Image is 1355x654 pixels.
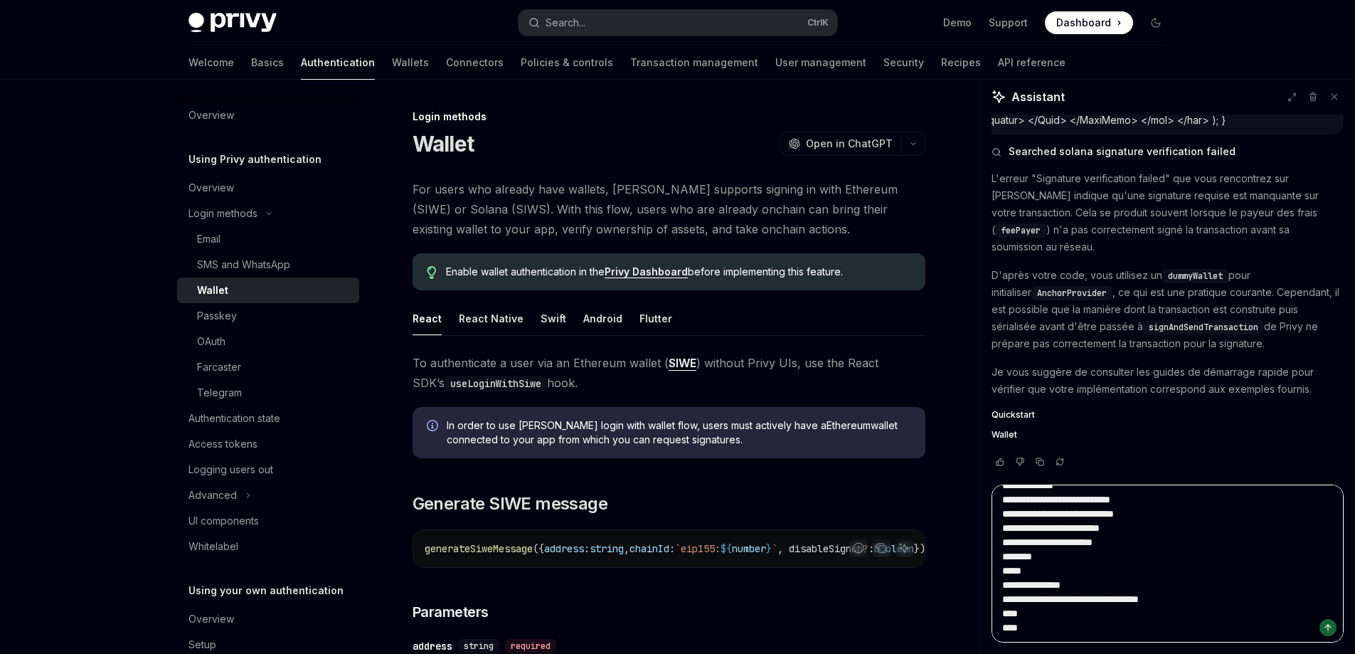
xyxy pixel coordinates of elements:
button: Toggle Login methods section [177,201,359,226]
span: signAndSendTransaction [1149,322,1258,333]
div: Authentication state [188,410,280,427]
a: User management [775,46,866,80]
span: chainId: [629,542,675,555]
textarea: Ask a question... [992,485,1344,643]
a: UI components [177,508,359,534]
div: Farcaster [197,359,241,376]
a: Telegram [177,380,359,406]
div: Login methods [188,205,257,222]
div: Passkey [197,307,237,325]
span: Ctrl K [807,17,829,28]
span: Enable wallet authentication in the before implementing this feature. [446,265,910,279]
a: Authentication [301,46,375,80]
a: Demo [943,16,972,30]
div: Wallet [197,282,228,299]
span: generateSiweMessage [425,542,533,555]
a: Support [989,16,1028,30]
a: Wallets [392,46,429,80]
span: } [766,542,772,555]
a: API reference [998,46,1066,80]
div: Telegram [197,384,242,401]
svg: Tip [427,266,437,279]
div: Swift [541,302,566,335]
span: address: [544,542,590,555]
a: Passkey [177,303,359,329]
a: Basics [251,46,284,80]
svg: Info [427,420,441,434]
div: Overview [188,107,234,124]
a: Overview [177,175,359,201]
span: ` [772,542,777,555]
div: UI components [188,512,259,529]
div: SMS and WhatsApp [197,256,290,273]
span: Wallet [992,429,1017,441]
span: Searched solana signature verification failed [1009,144,1236,159]
a: Overview [177,102,359,128]
span: , disableSignup? [777,542,868,555]
a: Recipes [941,46,981,80]
span: feePayer [1001,225,1041,236]
span: `eip155: [675,542,721,555]
div: React Native [459,302,524,335]
button: Toggle dark mode [1144,11,1167,34]
div: Access tokens [188,436,257,453]
button: Vote that response was good [992,455,1009,469]
div: Search... [546,14,585,31]
div: Flutter [639,302,672,335]
button: Copy chat response [1031,455,1048,469]
div: React [413,302,442,335]
span: , [624,542,629,555]
div: Logging users out [188,461,273,478]
a: Whitelabel [177,534,359,559]
span: Assistant [1011,88,1065,105]
div: Setup [188,636,216,653]
a: SMS and WhatsApp [177,252,359,278]
a: Authentication state [177,406,359,431]
span: To authenticate a user via an Ethereum wallet ( ) without Privy UIs, use the React SDK’s hook. [413,353,925,393]
img: dark logo [188,13,277,33]
div: Advanced [188,487,237,504]
a: Security [883,46,924,80]
div: OAuth [197,333,225,350]
span: Generate SIWE message [413,492,607,515]
button: Reload last chat [1051,455,1068,469]
div: Overview [188,611,234,628]
a: Transaction management [630,46,758,80]
span: AnchorProvider [1037,288,1107,299]
span: For users who already have wallets, [PERSON_NAME] supports signing in with Ethereum (SIWE) or Sol... [413,179,925,239]
a: Privy Dashboard [605,265,688,278]
span: number [732,542,766,555]
a: Dashboard [1045,11,1133,34]
a: Wallet [177,278,359,303]
a: Policies & controls [521,46,613,80]
button: Send message [1319,619,1337,636]
span: Dashboard [1056,16,1111,30]
button: Report incorrect code [849,539,868,557]
button: Open search [519,10,837,36]
p: L'erreur "Signature verification failed" que vous rencontrez sur [PERSON_NAME] indique qu'une sig... [992,170,1344,255]
span: Open in ChatGPT [806,137,893,151]
button: Open in ChatGPT [780,132,901,156]
a: Access tokens [177,431,359,457]
div: Overview [188,179,234,196]
span: : [868,542,874,555]
a: SIWE [669,356,696,371]
div: Email [197,231,220,248]
div: Login methods [413,110,925,124]
a: Farcaster [177,354,359,380]
h1: Wallet [413,131,474,157]
a: Logging users out [177,457,359,482]
h5: Using your own authentication [188,582,344,599]
button: Ask AI [895,539,913,557]
span: }) [914,542,925,555]
a: Wallet [992,429,1344,441]
a: Quickstart [992,409,1344,421]
div: Android [583,302,622,335]
span: ({ [533,542,544,555]
a: Connectors [446,46,504,80]
button: Copy the contents from the code block [872,539,891,557]
span: In order to use [PERSON_NAME] login with wallet flow, users must actively have a Ethereum wallet ... [447,418,911,447]
a: Welcome [188,46,234,80]
span: dummyWallet [1168,270,1223,282]
h5: Using Privy authentication [188,151,322,168]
